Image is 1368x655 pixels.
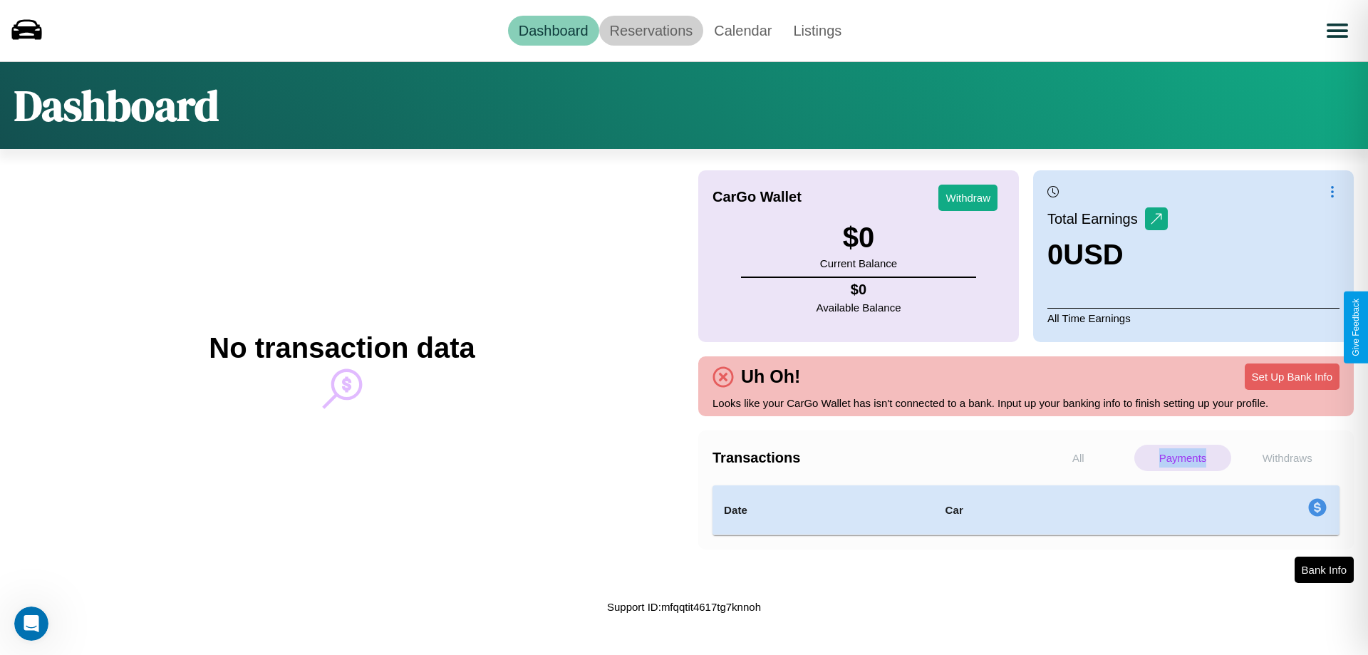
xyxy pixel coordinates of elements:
button: Bank Info [1295,557,1354,583]
div: Give Feedback [1351,299,1361,356]
p: Current Balance [820,254,897,273]
h4: Transactions [712,450,1026,466]
a: Listings [782,16,852,46]
h4: Uh Oh! [734,366,807,387]
h4: $ 0 [817,282,901,298]
table: simple table [712,485,1339,535]
p: Available Balance [817,298,901,317]
a: Calendar [703,16,782,46]
p: Support ID: mfqqtit4617tg7knnoh [607,597,761,617]
h3: 0 USD [1047,239,1168,271]
h4: Car [945,502,1117,519]
h1: Dashboard [14,76,219,135]
h2: No transaction data [209,332,475,364]
p: Total Earnings [1047,206,1145,232]
a: Reservations [599,16,704,46]
p: Looks like your CarGo Wallet has isn't connected to a bank. Input up your banking info to finish ... [712,393,1339,413]
button: Withdraw [938,185,997,211]
a: Dashboard [508,16,599,46]
p: Withdraws [1238,445,1336,471]
p: All Time Earnings [1047,308,1339,328]
button: Set Up Bank Info [1245,363,1339,390]
iframe: Intercom live chat [14,607,48,641]
button: Open menu [1317,11,1357,51]
h3: $ 0 [820,222,897,254]
h4: CarGo Wallet [712,189,802,205]
p: Payments [1134,445,1232,471]
h4: Date [724,502,922,519]
p: All [1030,445,1127,471]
